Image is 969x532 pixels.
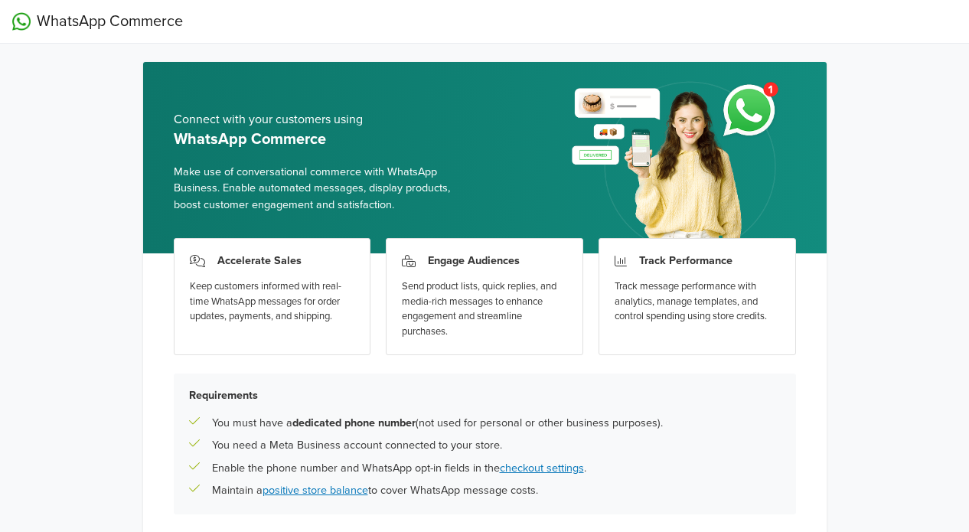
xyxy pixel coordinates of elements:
[37,10,183,33] span: WhatsApp Commerce
[615,279,780,325] div: Track message performance with analytics, manage templates, and control spending using store cred...
[190,279,355,325] div: Keep customers informed with real-time WhatsApp messages for order updates, payments, and shipping.
[428,254,520,267] h3: Engage Audiences
[263,484,368,497] a: positive store balance
[212,460,586,477] p: Enable the phone number and WhatsApp opt-in fields in the .
[212,437,502,454] p: You need a Meta Business account connected to your store.
[174,130,473,149] h5: WhatsApp Commerce
[292,416,416,429] b: dedicated phone number
[639,254,732,267] h3: Track Performance
[402,279,567,339] div: Send product lists, quick replies, and media-rich messages to enhance engagement and streamline p...
[189,389,781,402] h5: Requirements
[212,415,663,432] p: You must have a (not used for personal or other business purposes).
[12,12,31,31] img: WhatsApp
[217,254,302,267] h3: Accelerate Sales
[500,462,584,475] a: checkout settings
[212,482,538,499] p: Maintain a to cover WhatsApp message costs.
[174,113,473,127] h5: Connect with your customers using
[559,73,795,253] img: whatsapp_setup_banner
[174,164,473,214] span: Make use of conversational commerce with WhatsApp Business. Enable automated messages, display pr...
